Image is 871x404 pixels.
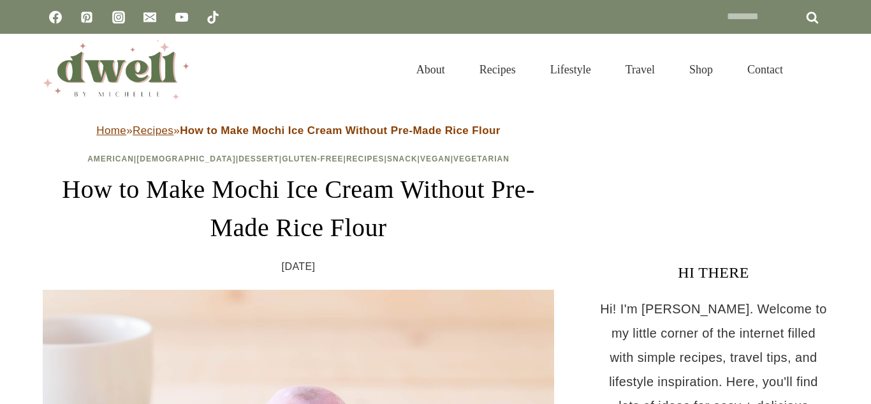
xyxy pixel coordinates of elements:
[453,154,509,163] a: Vegetarian
[133,124,173,137] a: Recipes
[136,154,236,163] a: [DEMOGRAPHIC_DATA]
[200,4,226,30] a: TikTok
[672,47,730,92] a: Shop
[74,4,99,30] a: Pinterest
[169,4,194,30] a: YouTube
[87,154,134,163] a: American
[608,47,672,92] a: Travel
[282,257,316,276] time: [DATE]
[399,47,800,92] nav: Primary Navigation
[346,154,384,163] a: Recipes
[96,124,501,137] span: » »
[87,154,509,163] span: | | | | | | |
[137,4,163,30] a: Email
[399,47,462,92] a: About
[106,4,131,30] a: Instagram
[807,59,828,80] button: View Search Form
[43,4,68,30] a: Facebook
[180,124,501,137] strong: How to Make Mochi Ice Cream Without Pre-Made Rice Flour
[730,47,800,92] a: Contact
[387,154,418,163] a: Snack
[462,47,533,92] a: Recipes
[43,40,189,99] img: DWELL by michelle
[96,124,126,137] a: Home
[533,47,608,92] a: Lifestyle
[43,170,554,247] h1: How to Make Mochi Ice Cream Without Pre-Made Rice Flour
[599,261,828,284] h3: HI THERE
[282,154,343,163] a: Gluten-Free
[420,154,451,163] a: Vegan
[238,154,279,163] a: Dessert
